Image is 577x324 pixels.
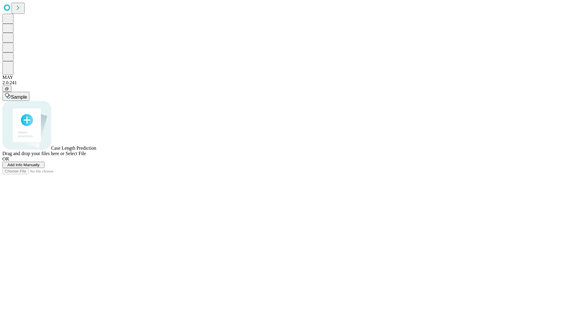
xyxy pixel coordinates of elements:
span: Select File [66,151,86,156]
div: 2.0.241 [2,80,575,85]
span: Drag and drop your files here or [2,151,64,156]
button: @ [2,85,11,92]
span: Add Info Manually [8,163,40,167]
span: Sample [11,94,27,100]
span: Case Length Prediction [51,145,96,151]
span: @ [5,86,9,91]
button: Sample [2,92,29,101]
span: OR [2,156,9,161]
div: MAY [2,75,575,80]
button: Add Info Manually [2,162,44,168]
